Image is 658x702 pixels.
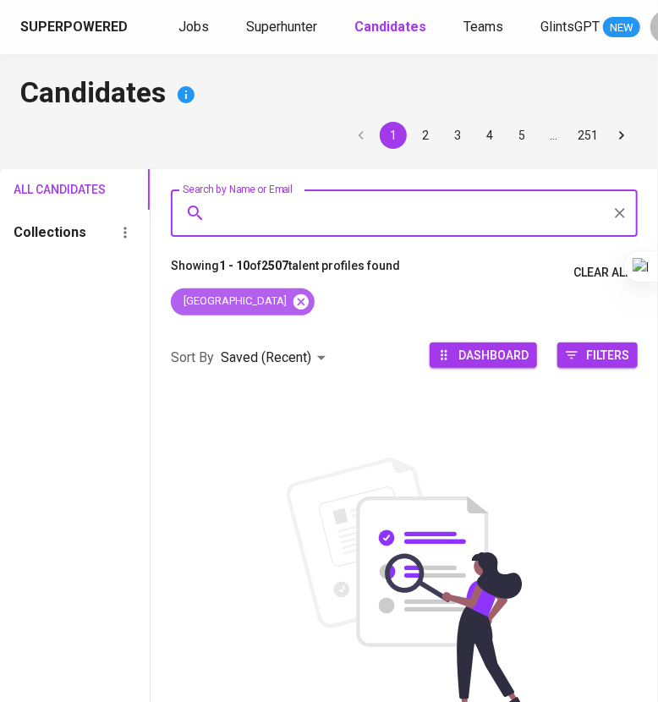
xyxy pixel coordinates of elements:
[178,17,212,38] a: Jobs
[463,17,507,38] a: Teams
[608,201,632,225] button: Clear
[14,221,86,244] h6: Collections
[540,127,568,144] div: …
[178,19,209,35] span: Jobs
[476,122,503,149] button: Go to page 4
[444,122,471,149] button: Go to page 3
[171,257,400,288] p: Showing of talent profiles found
[430,343,537,368] button: Dashboard
[171,293,297,310] span: [GEOGRAPHIC_DATA]
[246,17,321,38] a: Superhunter
[380,122,407,149] button: page 1
[14,179,62,200] span: All Candidates
[573,262,631,283] span: Clear All
[20,18,128,37] div: Superpowered
[345,122,638,149] nav: pagination navigation
[219,259,249,272] b: 1 - 10
[246,19,317,35] span: Superhunter
[20,74,638,115] h4: Candidates
[458,343,529,366] span: Dashboard
[573,122,603,149] button: Go to page 251
[412,122,439,149] button: Go to page 2
[508,122,535,149] button: Go to page 5
[261,259,288,272] b: 2507
[20,18,131,37] a: Superpowered
[540,19,600,35] span: GlintsGPT
[567,257,638,288] button: Clear All
[221,343,332,374] div: Saved (Recent)
[354,17,430,38] a: Candidates
[354,19,426,35] b: Candidates
[557,343,638,368] button: Filters
[171,348,214,368] p: Sort By
[586,343,629,366] span: Filters
[221,348,311,368] p: Saved (Recent)
[603,19,640,36] span: NEW
[463,19,503,35] span: Teams
[171,288,315,315] div: [GEOGRAPHIC_DATA]
[608,122,635,149] button: Go to next page
[540,17,640,38] a: GlintsGPT NEW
